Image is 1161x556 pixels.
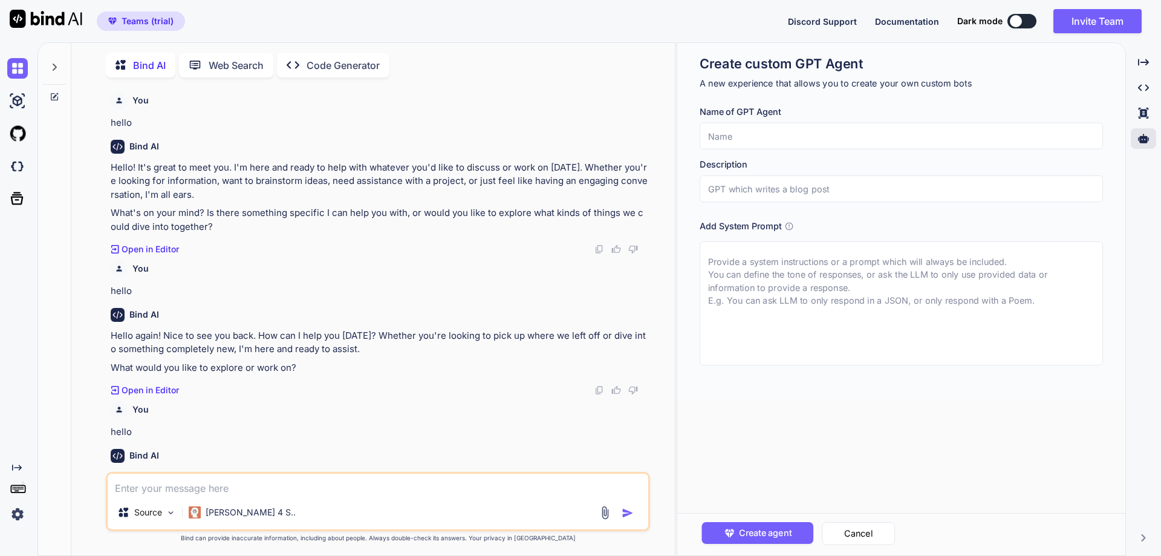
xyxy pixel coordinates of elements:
span: Dark mode [957,15,1003,27]
button: premiumTeams (trial) [97,11,185,31]
img: Claude 4 Sonnet [189,506,201,518]
p: Open in Editor [122,243,179,255]
p: hello [111,425,648,439]
img: dislike [628,385,638,395]
span: Discord Support [788,16,857,27]
button: Cancel [822,522,895,545]
p: What's on your mind? Is there something specific I can help you with, or would you like to explor... [111,206,648,234]
h6: You [132,94,149,106]
button: Discord Support [788,15,857,28]
img: premium [108,18,117,25]
p: Hello again! Nice to see you back. How can I help you [DATE]? Whether you're looking to pick up w... [111,329,648,356]
p: What would you like to explore or work on? [111,361,648,375]
img: chat [7,58,28,79]
h3: Description [700,158,1103,171]
input: Name [700,123,1103,149]
img: copy [594,385,604,395]
h6: Bind AI [129,140,159,152]
h6: You [132,404,149,416]
p: hello [111,116,648,130]
p: Code Generator [307,58,380,73]
img: dislike [628,244,638,254]
p: [PERSON_NAME] 4 S.. [206,506,296,518]
button: Documentation [875,15,939,28]
h3: Name of GPT Agent [700,105,1103,119]
img: copy [594,244,604,254]
img: Pick Models [166,508,176,518]
span: Create agent [738,526,791,540]
p: hello [111,284,648,298]
img: darkCloudIdeIcon [7,156,28,177]
img: githubLight [7,123,28,144]
img: icon [622,507,634,519]
p: Hello! It's great to meet you. I'm here and ready to help with whatever you'd like to discuss or ... [111,161,648,202]
img: Bind AI [10,10,82,28]
img: attachment [598,506,612,520]
p: Hello! I see you've greeted me a few times now - welcome back! I'm here and ready to help with wh... [111,470,648,497]
img: settings [7,504,28,525]
span: Documentation [875,16,939,27]
span: Teams (trial) [122,15,174,27]
h1: Create custom GPT Agent [700,55,1103,73]
h3: Add System Prompt [700,220,781,233]
button: Invite Team [1053,9,1142,33]
button: Create agent [701,522,813,544]
p: Open in Editor [122,384,179,396]
input: GPT which writes a blog post [700,175,1103,202]
img: like [611,244,621,254]
h6: Bind AI [129,309,159,321]
p: Bind AI [133,58,166,73]
p: Web Search [209,58,264,73]
p: Source [134,506,162,518]
img: like [611,385,621,395]
img: ai-studio [7,91,28,111]
p: A new experience that allows you to create your own custom bots [700,77,1103,90]
h6: Bind AI [129,450,159,462]
h6: You [132,263,149,275]
p: Bind can provide inaccurate information, including about people. Always double-check its answers.... [106,534,650,543]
